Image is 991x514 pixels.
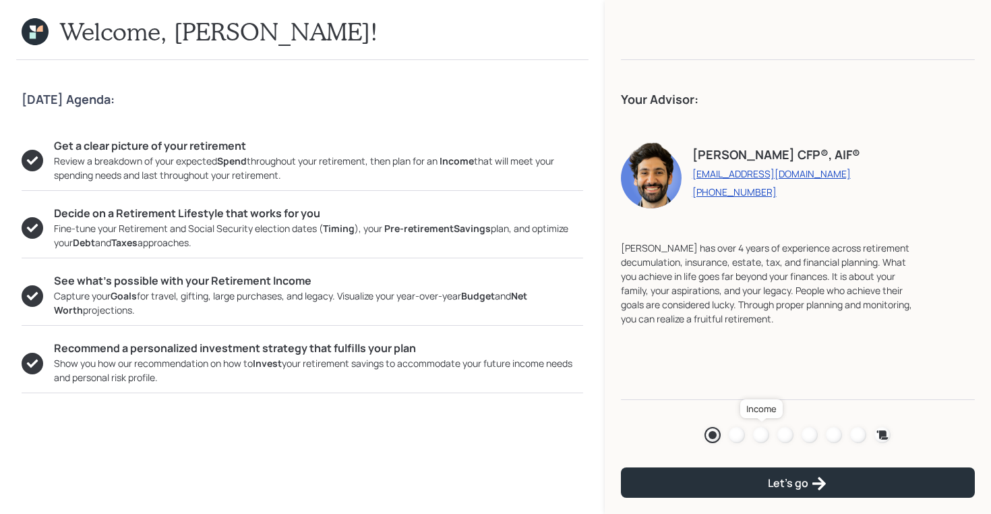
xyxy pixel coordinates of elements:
[621,467,975,498] button: Let's go
[54,207,583,220] h5: Decide on a Retirement Lifestyle that works for you
[111,236,138,249] b: Taxes
[440,154,474,167] b: Income
[73,236,95,249] b: Debt
[621,141,682,208] img: eric-schwartz-headshot.png
[323,222,355,235] b: Timing
[54,289,583,317] div: Capture your for travel, gifting, large purchases, and legacy. Visualize your year-over-year and ...
[54,140,583,152] h5: Get a clear picture of your retirement
[621,92,975,107] h4: Your Advisor:
[54,356,583,384] div: Show you how our recommendation on how to your retirement savings to accommodate your future inco...
[111,289,137,302] b: Goals
[692,167,860,180] a: [EMAIL_ADDRESS][DOMAIN_NAME]
[692,185,860,198] a: [PHONE_NUMBER]
[54,275,583,287] h5: See what’s possible with your Retirement Income
[768,476,827,492] div: Let's go
[621,241,921,326] div: [PERSON_NAME] has over 4 years of experience across retirement decumulation, insurance, estate, t...
[54,289,527,316] b: Net Worth
[59,17,378,46] h1: Welcome, [PERSON_NAME]!
[454,222,491,235] b: Savings
[217,154,247,167] b: Spend
[54,342,583,355] h5: Recommend a personalized investment strategy that fulfills your plan
[692,148,860,163] h4: [PERSON_NAME] CFP®, AIF®
[54,154,583,182] div: Review a breakdown of your expected throughout your retirement, then plan for an that will meet y...
[54,221,583,250] div: Fine-tune your Retirement and Social Security election dates ( ), your plan, and optimize your an...
[253,357,282,370] b: Invest
[22,92,583,107] h4: [DATE] Agenda:
[384,222,454,235] b: Pre-retirement
[461,289,495,302] b: Budget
